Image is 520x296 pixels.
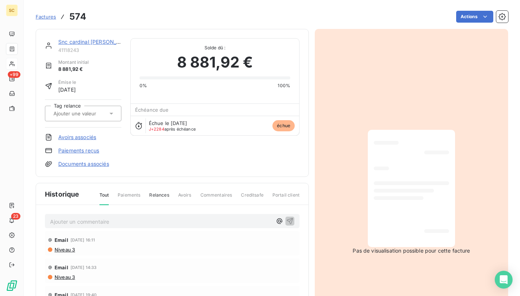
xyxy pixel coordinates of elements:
a: Snc cardinal [PERSON_NAME] [58,39,134,45]
span: +99 [8,71,20,78]
a: Documents associés [58,160,109,168]
span: Échue le [DATE] [149,120,187,126]
a: Avoirs associés [58,134,96,141]
span: 8 881,92 € [58,66,89,73]
input: Ajouter une valeur [53,110,127,117]
span: [DATE] 16:11 [71,238,95,242]
span: Émise le [58,79,76,86]
div: Open Intercom Messenger [495,271,513,289]
span: après échéance [149,127,196,131]
span: Avoirs [178,192,192,204]
span: Pas de visualisation possible pour cette facture [353,247,470,254]
span: Factures [36,14,56,20]
span: Niveau 3 [54,274,75,280]
span: Email [55,264,68,270]
span: 8 881,92 € [177,51,253,73]
span: Relances [149,192,169,204]
span: Paiements [118,192,140,204]
span: Tout [99,192,109,205]
a: Paiements reçus [58,147,99,154]
span: 41118243 [58,47,121,53]
span: Creditsafe [241,192,264,204]
span: échue [272,120,295,131]
span: Email [55,237,68,243]
span: Solde dû : [140,45,290,51]
span: Niveau 3 [54,247,75,253]
h3: 574 [69,10,86,23]
span: Commentaires [200,192,232,204]
a: Factures [36,13,56,20]
span: [DATE] [58,86,76,93]
button: Actions [456,11,493,23]
img: Logo LeanPay [6,280,18,292]
span: Échéance due [135,107,169,113]
span: Portail client [272,192,300,204]
span: 23 [11,213,20,220]
span: J+2284 [149,126,164,132]
span: 0% [140,82,147,89]
div: SC [6,4,18,16]
span: Montant initial [58,59,89,66]
span: 100% [278,82,290,89]
span: Historique [45,189,79,199]
span: [DATE] 14:33 [71,265,97,270]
